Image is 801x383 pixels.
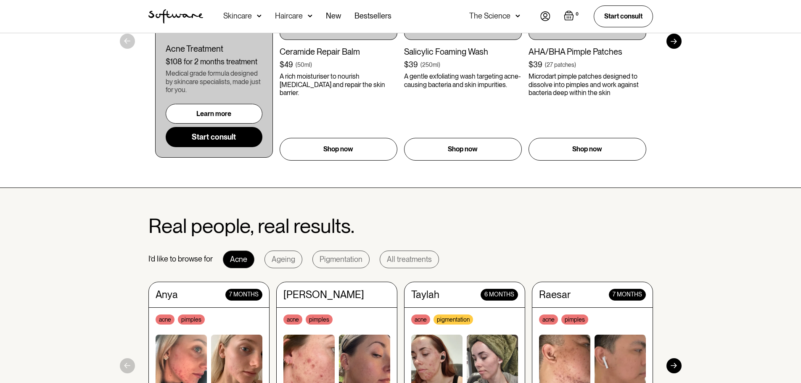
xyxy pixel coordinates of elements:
a: Open empty cart [564,11,580,22]
div: 7 months [609,289,646,301]
div: Skincare [223,12,252,20]
div: pigmentation [434,314,473,325]
p: Shop now [572,144,602,154]
a: home [148,9,203,24]
div: $49 [280,60,293,69]
p: Shop now [448,144,478,154]
div: Taylah [411,289,439,301]
p: A gentle exfoliating wash targeting acne-causing bacteria and skin impurities. [404,72,522,88]
div: ) [439,61,440,69]
p: Microdart pimple patches designed to dissolve into pimples and work against bacteria deep within ... [529,72,646,97]
div: Acne [230,255,247,264]
div: 7 months [225,289,262,301]
div: Raesar [539,289,571,301]
div: ( [420,61,422,69]
div: ) [574,61,576,69]
div: 0 [574,11,580,18]
div: $108 for 2 months treatment [166,57,262,66]
div: [PERSON_NAME] [283,289,364,301]
div: The Science [469,12,510,20]
div: Ageing [272,255,295,264]
div: pimples [178,314,205,325]
img: arrow down [308,12,312,20]
div: $39 [404,60,418,69]
div: Acne Treatment [166,44,262,54]
div: acne [156,314,174,325]
a: Start consult [594,5,653,27]
div: $39 [529,60,542,69]
img: Software Logo [148,9,203,24]
div: 27 patches [547,61,574,69]
p: Shop now [323,144,353,154]
div: pimples [561,314,588,325]
div: Anya [156,289,178,301]
div: ( [296,61,297,69]
p: A rich moisturiser to nourish [MEDICAL_DATA] and repair the skin barrier. [280,72,397,97]
div: Pigmentation [320,255,362,264]
div: ) [310,61,312,69]
div: ( [545,61,547,69]
img: arrow down [257,12,262,20]
div: All treatments [387,255,432,264]
a: Start consult [166,127,262,147]
div: 250ml [422,61,439,69]
div: Salicylic Foaming Wash [404,47,522,57]
h2: Real people, real results. [148,215,354,237]
img: arrow down [515,12,520,20]
div: Haircare [275,12,303,20]
div: 50ml [297,61,310,69]
div: Ceramide Repair Balm [280,47,397,57]
div: pimples [306,314,333,325]
div: Learn more [196,110,231,118]
div: acne [411,314,430,325]
div: AHA/BHA Pimple Patches [529,47,646,57]
div: Medical grade formula designed by skincare specialists, made just for you. [166,69,262,94]
div: acne [539,314,558,325]
a: Learn more [166,104,262,124]
div: acne [283,314,302,325]
div: 6 months [481,289,518,301]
